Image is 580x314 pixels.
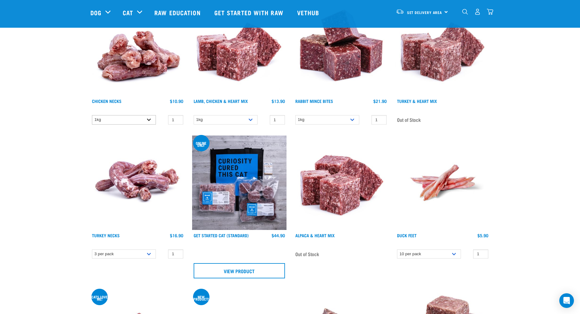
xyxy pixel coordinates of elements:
[397,234,417,236] a: Duck Feet
[192,136,286,230] img: Assortment Of Raw Essential Products For Cats Including, Blue And Black Tote Bag With "Curiosity ...
[371,115,387,125] input: 1
[208,0,291,25] a: Get started with Raw
[123,8,133,17] a: Cat
[373,99,387,104] div: $21.90
[295,234,335,236] a: Alpaca & Heart Mix
[395,1,490,96] img: Pile Of Cubed Turkey Heart Mix For Pets
[170,99,183,104] div: $10.90
[168,249,183,259] input: 1
[291,0,327,25] a: Vethub
[397,115,421,124] span: Out of Stock
[294,1,388,96] img: Whole Minced Rabbit Cubes 01
[170,233,183,238] div: $16.90
[396,9,404,14] img: van-moving.png
[194,263,285,278] a: View Product
[559,293,574,308] div: Open Intercom Messenger
[91,296,108,300] div: Cats love me!
[487,9,493,15] img: home-icon@2x.png
[192,1,286,96] img: 1124 Lamb Chicken Heart Mix 01
[295,100,333,102] a: Rabbit Mince Bites
[477,233,488,238] div: $5.90
[397,100,437,102] a: Turkey & Heart Mix
[272,233,285,238] div: $44.90
[474,9,481,15] img: user.png
[407,11,442,13] span: Set Delivery Area
[395,136,490,230] img: Raw Essentials Duck Feet Raw Meaty Bones For Dogs
[294,136,388,230] img: Possum Chicken Heart Mix 01
[92,234,120,236] a: Turkey Necks
[194,234,249,236] a: Get Started Cat (Standard)
[295,249,319,259] span: Out of Stock
[473,249,488,259] input: 1
[193,296,209,300] div: New product!
[92,100,121,102] a: Chicken Necks
[90,1,185,96] img: Pile Of Chicken Necks For Pets
[90,8,101,17] a: Dog
[90,136,185,230] img: 1259 Turkey Necks 01
[270,115,285,125] input: 1
[148,0,208,25] a: Raw Education
[272,99,285,104] div: $13.90
[168,115,183,125] input: 1
[193,142,209,146] div: online only
[462,9,468,15] img: home-icon-1@2x.png
[194,100,248,102] a: Lamb, Chicken & Heart Mix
